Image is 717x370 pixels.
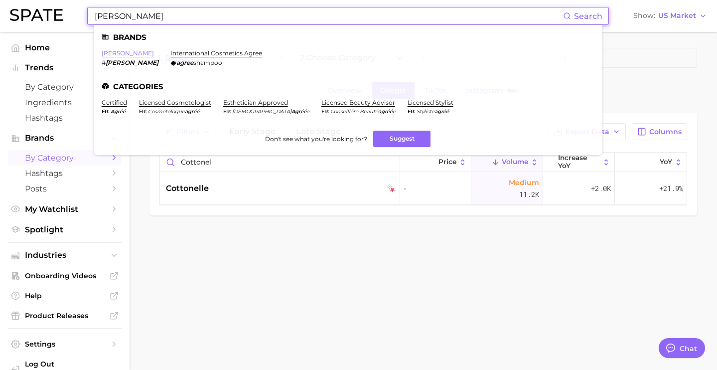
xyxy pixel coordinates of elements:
[373,131,430,147] button: Suggest
[438,158,456,166] span: Price
[8,79,122,95] a: by Category
[408,99,453,106] a: licensed stylist
[223,99,288,106] a: esthetician approved
[519,188,539,200] span: 11.2k
[25,82,105,92] span: by Category
[25,153,105,163] span: by Category
[102,82,594,91] li: Categories
[166,183,209,194] span: cottonelle
[408,108,417,115] span: fr
[265,135,367,143] span: Don't see what you're looking for?
[25,291,105,300] span: Help
[25,113,105,123] span: Hashtags
[659,183,683,194] span: +21.9%
[25,134,105,143] span: Brands
[8,181,122,196] a: Posts
[102,59,106,66] span: #
[632,123,687,140] button: Columns
[502,158,528,166] span: Volume
[8,166,122,181] a: Hashtags
[417,108,434,115] span: styliste
[25,251,105,260] span: Industries
[111,108,126,115] em: agréé
[509,177,539,188] span: Medium
[25,98,105,107] span: Ingredients
[306,108,309,115] span: e
[8,248,122,263] button: Industries
[660,158,672,166] span: YoY
[148,108,185,115] span: cosmétologue
[25,360,114,369] span: Log Out
[633,13,655,18] span: Show
[193,59,222,66] span: shampoo
[10,9,63,21] img: SPATE
[160,173,687,205] button: cottonellefalling star-Medium11.2k+2.0k+21.9%
[8,150,122,166] a: by Category
[185,108,199,115] em: agréé
[404,183,467,194] span: -
[8,288,122,303] a: Help
[102,49,154,57] a: [PERSON_NAME]
[291,108,306,115] em: agréé
[25,184,105,193] span: Posts
[658,13,696,18] span: US Market
[102,33,594,41] li: Brands
[400,153,472,172] button: Price
[321,99,395,106] a: licensed beauty advisor
[8,308,122,323] a: Product Releases
[25,63,105,72] span: Trends
[106,59,158,66] em: [PERSON_NAME]
[378,108,393,115] em: agréé
[8,95,122,110] a: Ingredients
[8,110,122,126] a: Hashtags
[8,268,122,283] a: Onboarding Videos
[25,271,105,280] span: Onboarding Videos
[25,43,105,52] span: Home
[591,183,611,194] span: +2.0k
[139,108,148,115] span: fr
[8,40,122,55] a: Home
[25,169,105,178] span: Hashtags
[321,108,330,115] span: fr
[8,60,122,75] button: Trends
[649,128,682,136] span: Columns
[170,49,262,57] a: international cosmetics agree
[434,108,449,115] em: agréé
[393,108,396,115] span: e
[25,225,105,234] span: Spotlight
[8,337,122,352] a: Settings
[25,340,105,349] span: Settings
[94,7,563,24] input: Search here for a brand, industry, or ingredient
[139,99,211,106] a: licensed cosmetologist
[25,204,105,214] span: My Watchlist
[387,185,396,193] img: falling star
[25,311,105,320] span: Product Releases
[223,108,232,115] span: fr
[615,153,687,172] button: YoY
[102,99,127,106] a: certified
[8,131,122,146] button: Brands
[471,153,543,172] button: Volume
[330,108,378,115] span: conseillère beauté
[631,9,710,22] button: ShowUS Market
[160,153,400,172] input: Search in beauty
[543,153,615,172] button: increase YoY
[8,201,122,217] a: My Watchlist
[232,108,291,115] span: [DEMOGRAPHIC_DATA]
[8,222,122,237] a: Spotlight
[558,154,600,170] span: increase YoY
[574,11,602,21] span: Search
[102,108,111,115] span: fr
[176,59,193,66] em: agree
